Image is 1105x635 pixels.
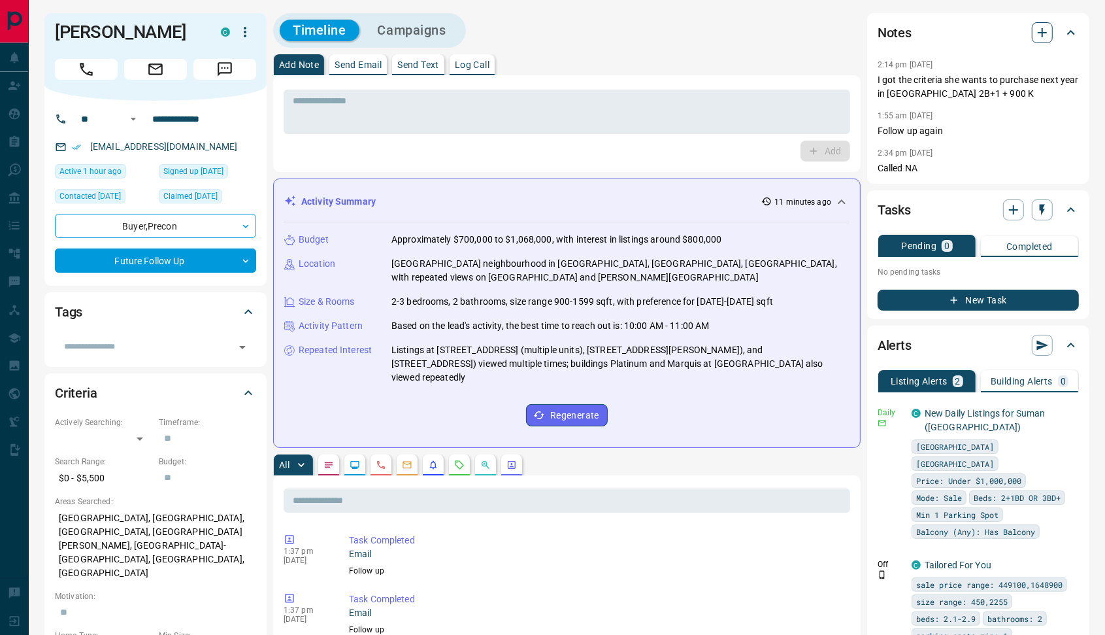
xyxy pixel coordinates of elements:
[991,377,1053,386] p: Building Alerts
[878,22,912,43] h2: Notes
[284,547,329,556] p: 1:37 pm
[878,111,933,120] p: 1:55 am [DATE]
[55,456,152,468] p: Search Range:
[774,196,831,208] p: 11 minutes ago
[376,460,386,470] svg: Calls
[916,525,1035,538] span: Balcony (Any): Has Balcony
[391,343,849,385] p: Listings at [STREET_ADDRESS] (multiple units), [STREET_ADDRESS][PERSON_NAME]), and [STREET_ADDRES...
[349,606,845,620] p: Email
[912,409,921,418] div: condos.ca
[925,408,1046,432] a: New Daily Listings for Suman ([GEOGRAPHIC_DATA])
[916,612,976,625] span: beds: 2.1-2.9
[916,440,994,453] span: [GEOGRAPHIC_DATA]
[454,460,465,470] svg: Requests
[480,460,491,470] svg: Opportunities
[299,257,335,271] p: Location
[55,591,256,602] p: Motivation:
[878,330,1079,361] div: Alerts
[90,141,238,152] a: [EMAIL_ADDRESS][DOMAIN_NAME]
[159,417,256,428] p: Timeframe:
[916,491,962,504] span: Mode: Sale
[878,262,1079,282] p: No pending tasks
[55,249,256,273] div: Future Follow Up
[878,199,911,220] h2: Tasks
[284,606,329,615] p: 1:37 pm
[284,615,329,624] p: [DATE]
[55,301,82,322] h2: Tags
[916,508,998,521] span: Min 1 Parking Spot
[55,164,152,182] div: Tue Sep 16 2025
[526,404,608,426] button: Regenerate
[124,59,187,80] span: Email
[878,419,887,428] svg: Email
[891,377,948,386] p: Listing Alerts
[506,460,517,470] svg: Agent Actions
[55,296,256,328] div: Tags
[878,570,887,579] svg: Push Notification Only
[159,164,256,182] div: Wed Mar 15 2023
[916,595,1008,608] span: size range: 450,2255
[323,460,334,470] svg: Notes
[916,578,1063,591] span: sale price range: 449100,1648900
[159,456,256,468] p: Budget:
[391,233,721,247] p: Approximately $700,000 to $1,068,000, with interest in listings around $800,000
[55,377,256,409] div: Criteria
[221,27,230,37] div: condos.ca
[55,59,118,80] span: Call
[365,20,459,41] button: Campaigns
[402,460,412,470] svg: Emails
[280,20,359,41] button: Timeline
[279,60,319,69] p: Add Note
[125,111,141,127] button: Open
[428,460,438,470] svg: Listing Alerts
[916,474,1021,487] span: Price: Under $1,000,000
[391,295,773,309] p: 2-3 bedrooms, 2 bathrooms, size range 900-1599 sqft, with preference for [DATE]-[DATE] sqft
[912,560,921,570] div: condos.ca
[391,257,849,284] p: [GEOGRAPHIC_DATA] neighbourhood in [GEOGRAPHIC_DATA], [GEOGRAPHIC_DATA], [GEOGRAPHIC_DATA], with ...
[349,534,845,547] p: Task Completed
[55,214,256,238] div: Buyer , Precon
[916,457,994,470] span: [GEOGRAPHIC_DATA]
[284,190,849,214] div: Activity Summary11 minutes ago
[233,338,252,356] button: Open
[878,60,933,69] p: 2:14 pm [DATE]
[878,194,1079,226] div: Tasks
[350,460,360,470] svg: Lead Browsing Activity
[1006,242,1053,251] p: Completed
[163,190,218,203] span: Claimed [DATE]
[349,547,845,561] p: Email
[397,60,439,69] p: Send Text
[878,148,933,158] p: 2:34 pm [DATE]
[59,190,121,203] span: Contacted [DATE]
[925,560,991,570] a: Tailored For You
[901,241,936,250] p: Pending
[944,241,949,250] p: 0
[335,60,382,69] p: Send Email
[878,335,912,356] h2: Alerts
[55,417,152,428] p: Actively Searching:
[55,507,256,584] p: [GEOGRAPHIC_DATA], [GEOGRAPHIC_DATA], [GEOGRAPHIC_DATA], [GEOGRAPHIC_DATA][PERSON_NAME], [GEOGRAP...
[878,558,904,570] p: Off
[299,295,355,309] p: Size & Rooms
[299,343,372,357] p: Repeated Interest
[284,556,329,565] p: [DATE]
[878,290,1079,311] button: New Task
[279,460,289,470] p: All
[974,491,1061,504] span: Beds: 2+1BD OR 3BD+
[878,124,1079,138] p: Follow up again
[878,407,904,419] p: Daily
[299,233,329,247] p: Budget
[301,195,376,209] p: Activity Summary
[349,565,845,577] p: Follow up
[55,468,152,489] p: $0 - $5,500
[59,165,122,178] span: Active 1 hour ago
[72,143,81,152] svg: Email Verified
[391,319,710,333] p: Based on the lead's activity, the best time to reach out is: 10:00 AM - 11:00 AM
[349,592,845,606] p: Task Completed
[455,60,489,69] p: Log Call
[55,496,256,507] p: Areas Searched:
[1061,377,1066,386] p: 0
[878,17,1079,48] div: Notes
[55,383,97,403] h2: Criteria
[163,165,223,178] span: Signed up [DATE]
